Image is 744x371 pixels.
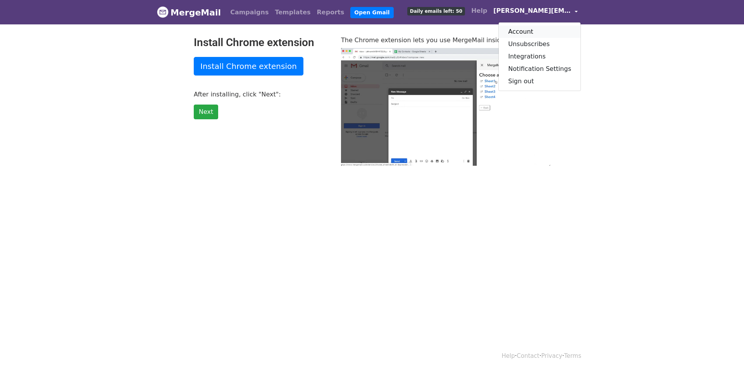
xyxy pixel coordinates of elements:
[341,36,550,44] p: The Chrome extension lets you use MergeMail inside of Gmail:
[490,3,581,21] a: [PERSON_NAME][EMAIL_ADDRESS][DOMAIN_NAME]
[157,6,169,18] img: MergeMail logo
[350,7,393,18] a: Open Gmail
[502,352,515,359] a: Help
[564,352,581,359] a: Terms
[499,75,580,88] a: Sign out
[157,4,221,21] a: MergeMail
[541,352,562,359] a: Privacy
[407,7,465,15] span: Daily emails left: 50
[499,38,580,50] a: Unsubscribes
[227,5,272,20] a: Campaigns
[194,105,218,119] a: Next
[194,36,329,49] h2: Install Chrome extension
[272,5,313,20] a: Templates
[499,26,580,38] a: Account
[314,5,348,20] a: Reports
[499,50,580,63] a: Integrations
[498,22,581,91] div: [PERSON_NAME][EMAIL_ADDRESS][DOMAIN_NAME]
[404,3,468,19] a: Daily emails left: 50
[194,57,303,76] a: Install Chrome extension
[194,90,329,98] p: After installing, click "Next":
[705,334,744,371] iframe: Chat Widget
[468,3,490,19] a: Help
[499,63,580,75] a: Notification Settings
[493,6,571,15] span: [PERSON_NAME][EMAIL_ADDRESS][DOMAIN_NAME]
[517,352,539,359] a: Contact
